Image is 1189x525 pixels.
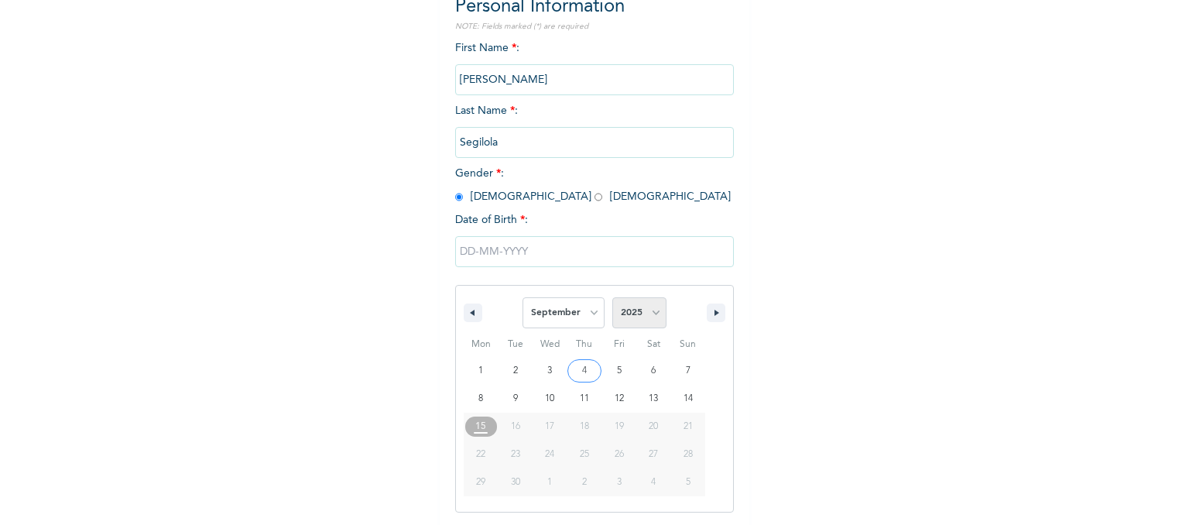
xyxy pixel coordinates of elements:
[580,441,589,468] span: 25
[464,357,499,385] button: 1
[670,357,705,385] button: 7
[455,43,734,85] span: First Name :
[580,385,589,413] span: 11
[651,357,656,385] span: 6
[684,413,693,441] span: 21
[670,441,705,468] button: 28
[533,357,567,385] button: 3
[455,236,734,267] input: DD-MM-YYYY
[455,105,734,148] span: Last Name :
[455,127,734,158] input: Enter your last name
[464,468,499,496] button: 29
[478,357,483,385] span: 1
[511,413,520,441] span: 16
[476,468,485,496] span: 29
[499,468,533,496] button: 30
[464,332,499,357] span: Mon
[455,212,528,228] span: Date of Birth :
[567,385,602,413] button: 11
[567,332,602,357] span: Thu
[567,357,602,385] button: 4
[686,357,690,385] span: 7
[464,413,499,441] button: 15
[545,385,554,413] span: 10
[615,441,624,468] span: 26
[513,357,518,385] span: 2
[499,357,533,385] button: 2
[649,441,658,468] span: 27
[499,441,533,468] button: 23
[464,441,499,468] button: 22
[475,413,486,441] span: 15
[636,332,671,357] span: Sat
[464,385,499,413] button: 8
[478,385,483,413] span: 8
[511,441,520,468] span: 23
[533,385,567,413] button: 10
[567,413,602,441] button: 18
[455,21,734,33] p: NOTE: Fields marked (*) are required
[533,332,567,357] span: Wed
[636,441,671,468] button: 27
[513,385,518,413] span: 9
[455,168,731,202] span: Gender : [DEMOGRAPHIC_DATA] [DEMOGRAPHIC_DATA]
[670,332,705,357] span: Sun
[617,357,622,385] span: 5
[601,332,636,357] span: Fri
[649,385,658,413] span: 13
[567,441,602,468] button: 25
[636,357,671,385] button: 6
[636,413,671,441] button: 20
[545,441,554,468] span: 24
[636,385,671,413] button: 13
[476,441,485,468] span: 22
[499,385,533,413] button: 9
[547,357,552,385] span: 3
[580,413,589,441] span: 18
[545,413,554,441] span: 17
[601,357,636,385] button: 5
[684,385,693,413] span: 14
[601,385,636,413] button: 12
[601,441,636,468] button: 26
[615,385,624,413] span: 12
[684,441,693,468] span: 28
[601,413,636,441] button: 19
[511,468,520,496] span: 30
[499,413,533,441] button: 16
[670,385,705,413] button: 14
[615,413,624,441] span: 19
[455,64,734,95] input: Enter your first name
[649,413,658,441] span: 20
[670,413,705,441] button: 21
[499,332,533,357] span: Tue
[533,413,567,441] button: 17
[533,441,567,468] button: 24
[582,357,587,385] span: 4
